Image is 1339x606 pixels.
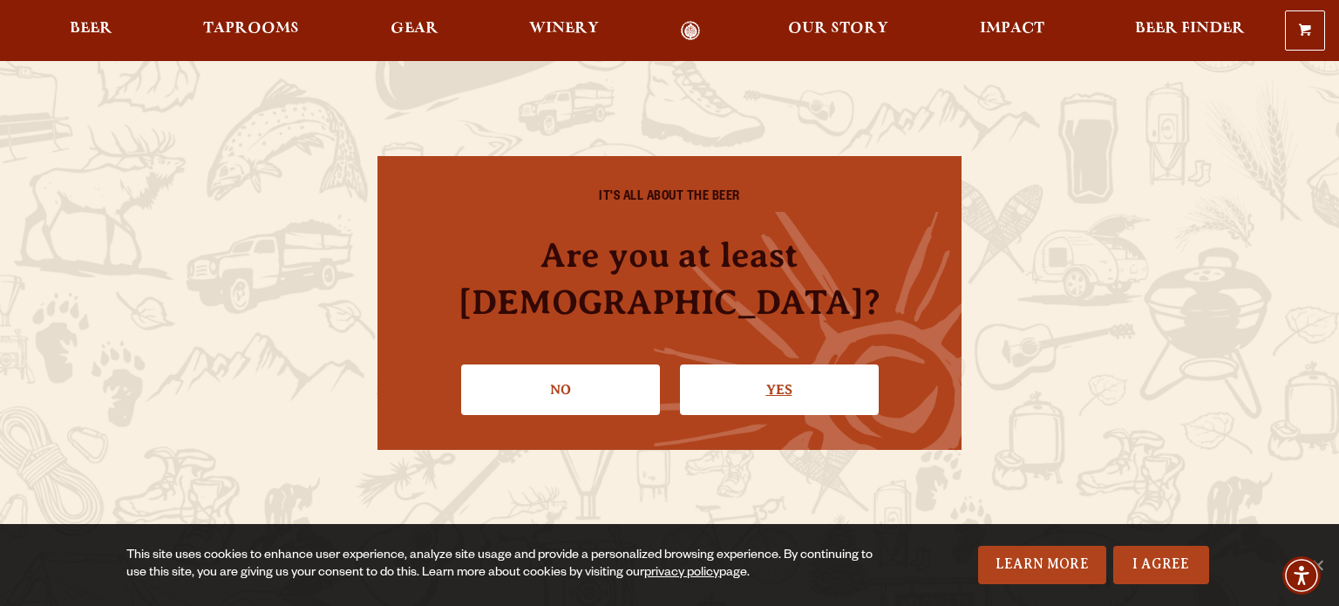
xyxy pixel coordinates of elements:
[192,21,310,41] a: Taprooms
[1124,21,1256,41] a: Beer Finder
[70,22,112,36] span: Beer
[203,22,299,36] span: Taprooms
[969,21,1056,41] a: Impact
[58,21,124,41] a: Beer
[978,546,1106,584] a: Learn More
[529,22,599,36] span: Winery
[379,21,450,41] a: Gear
[518,21,610,41] a: Winery
[126,548,878,582] div: This site uses cookies to enhance user experience, analyze site usage and provide a personalized ...
[1113,546,1209,584] a: I Agree
[412,232,927,324] h4: Are you at least [DEMOGRAPHIC_DATA]?
[680,364,879,415] a: Confirm I'm 21 or older
[788,22,888,36] span: Our Story
[461,364,660,415] a: No
[1282,556,1321,595] div: Accessibility Menu
[1135,22,1245,36] span: Beer Finder
[777,21,900,41] a: Our Story
[412,191,927,207] h6: IT'S ALL ABOUT THE BEER
[980,22,1044,36] span: Impact
[644,567,719,581] a: privacy policy
[391,22,438,36] span: Gear
[657,21,723,41] a: Odell Home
